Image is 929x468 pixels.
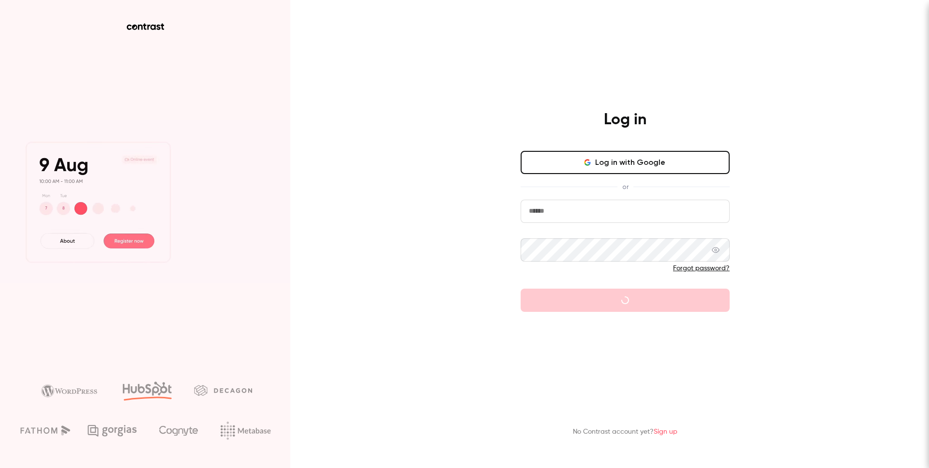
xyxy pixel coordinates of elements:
[654,428,677,435] a: Sign up
[604,110,646,130] h4: Log in
[521,151,730,174] button: Log in with Google
[194,385,252,395] img: decagon
[673,265,730,272] a: Forgot password?
[573,427,677,437] p: No Contrast account yet?
[617,182,633,192] span: or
